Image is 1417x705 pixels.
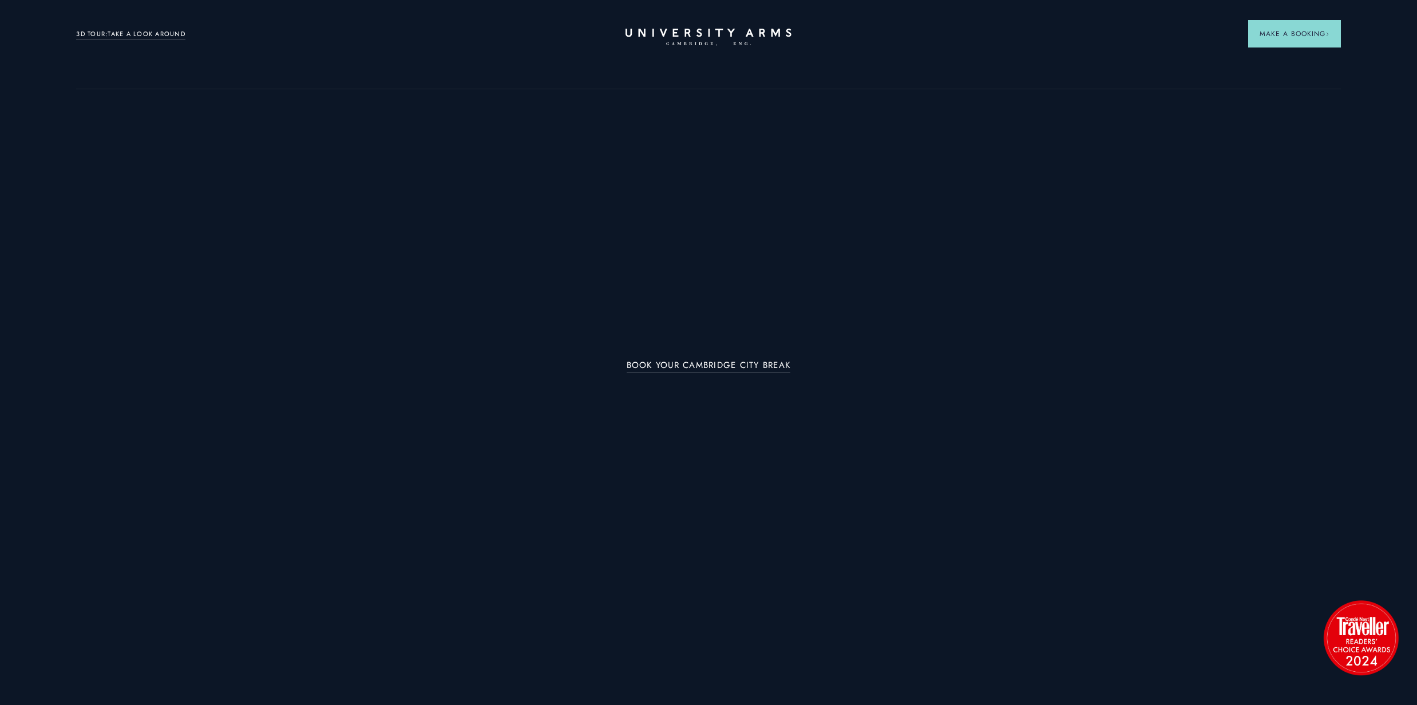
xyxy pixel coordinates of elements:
[626,29,791,46] a: Home
[76,29,185,39] a: 3D TOUR:TAKE A LOOK AROUND
[627,361,791,374] a: BOOK YOUR CAMBRIDGE CITY BREAK
[1325,32,1329,36] img: Arrow icon
[1260,29,1329,39] span: Make a Booking
[1248,20,1341,47] button: Make a BookingArrow icon
[1318,595,1404,680] img: image-2524eff8f0c5d55edbf694693304c4387916dea5-1501x1501-png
